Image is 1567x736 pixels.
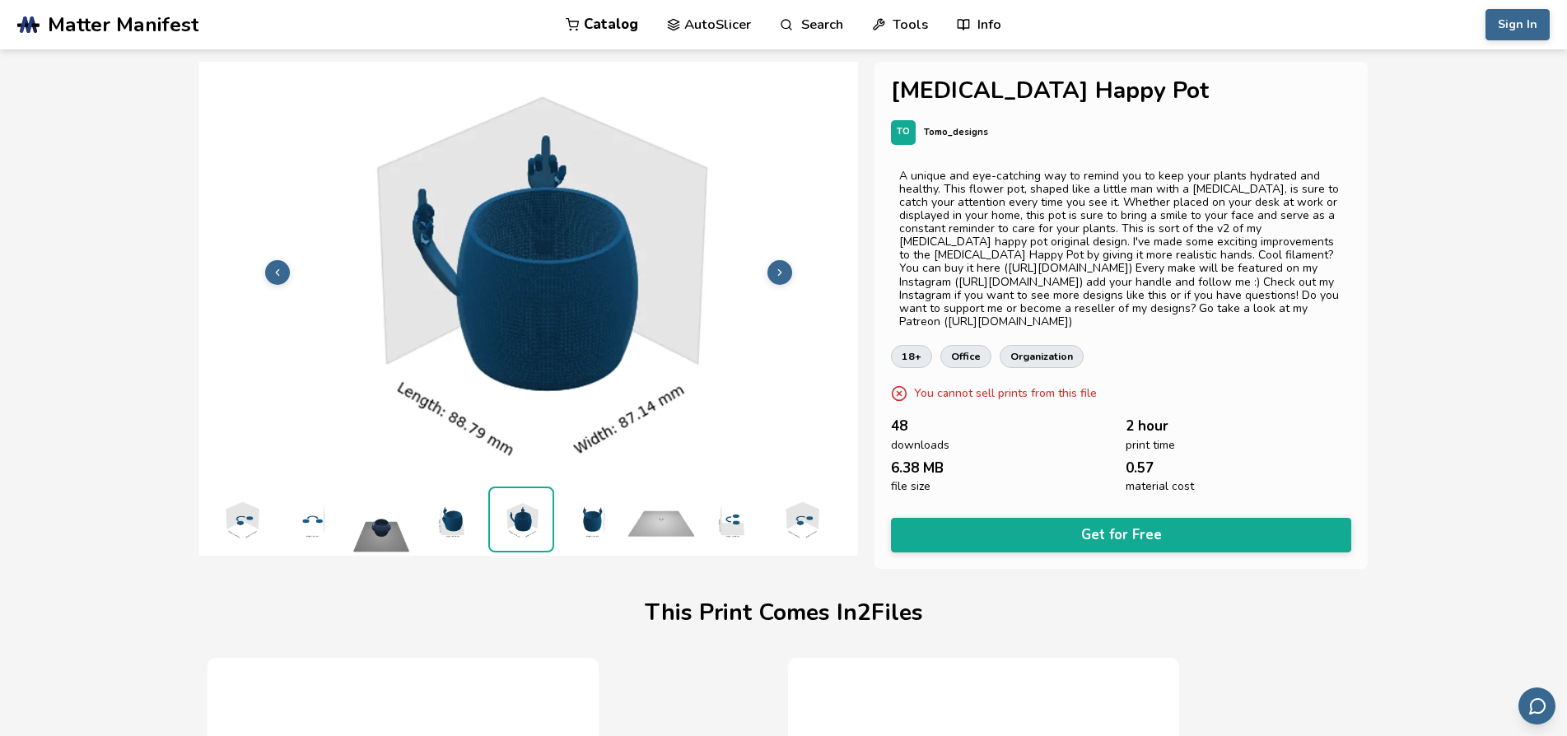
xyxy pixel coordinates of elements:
[698,487,764,552] img: 2_3D_Dimensions
[48,13,198,36] span: Matter Manifest
[891,345,932,368] a: 18+
[645,600,923,626] h1: This Print Comes In 2 File s
[418,487,484,552] img: 1_3D_Dimensions
[628,487,694,552] img: 2_Print_Preview
[891,518,1351,552] button: Get for Free
[348,487,414,552] img: 1_Print_Preview
[1126,480,1194,493] span: material cost
[891,418,907,434] span: 48
[897,127,910,137] span: TO
[891,460,944,476] span: 6.38 MB
[278,487,344,552] img: 2_3D_Dimensions
[490,488,553,551] img: 1_3D_Dimensions
[891,78,1351,104] h1: [MEDICAL_DATA] Happy Pot
[899,170,1343,328] div: A unique and eye-catching way to remind you to keep your plants hydrated and healthy. This flower...
[914,384,1097,402] p: You cannot sell prints from this file
[838,487,904,552] img: 2_3D_Dimensions
[208,487,274,552] img: 2_3D_Dimensions
[1485,9,1550,40] button: Sign In
[558,487,624,552] img: 1_3D_Dimensions
[768,487,834,552] img: 2_3D_Dimensions
[924,123,988,141] p: Tomo_designs
[891,439,949,452] span: downloads
[1126,418,1168,434] span: 2 hour
[1126,460,1154,476] span: 0.57
[891,480,930,493] span: file size
[1000,345,1084,368] a: organization
[1126,439,1175,452] span: print time
[1518,687,1555,724] button: Send feedback via email
[940,345,991,368] a: office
